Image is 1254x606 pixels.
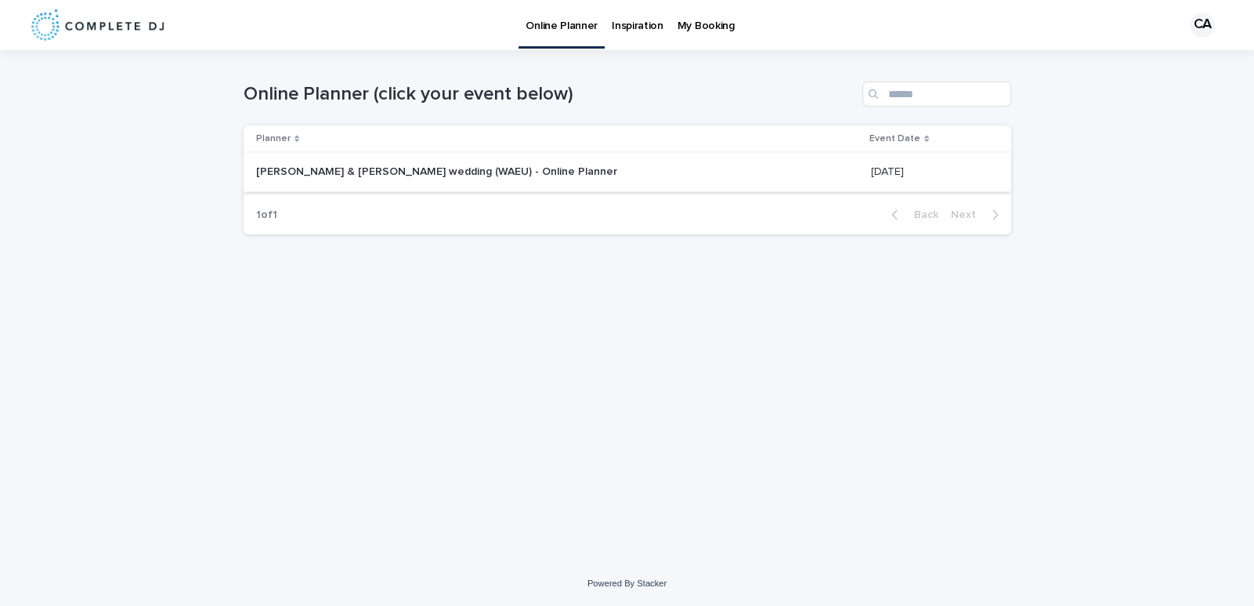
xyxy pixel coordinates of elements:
[587,579,667,588] a: Powered By Stacker
[31,9,164,41] img: 8nP3zCmvR2aWrOmylPw8
[1190,13,1215,38] div: CA
[244,83,856,106] h1: Online Planner (click your event below)
[862,82,1011,107] input: Search
[244,153,1011,192] tr: [PERSON_NAME] & [PERSON_NAME] wedding (WAEU) - Online Planner[PERSON_NAME] & [PERSON_NAME] weddin...
[905,209,938,220] span: Back
[869,130,920,147] p: Event Date
[871,162,907,179] p: [DATE]
[256,162,620,179] p: [PERSON_NAME] & [PERSON_NAME] wedding (WAEU) - Online Planner
[244,196,290,234] p: 1 of 1
[951,209,985,220] span: Next
[879,208,945,222] button: Back
[256,130,291,147] p: Planner
[945,208,1011,222] button: Next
